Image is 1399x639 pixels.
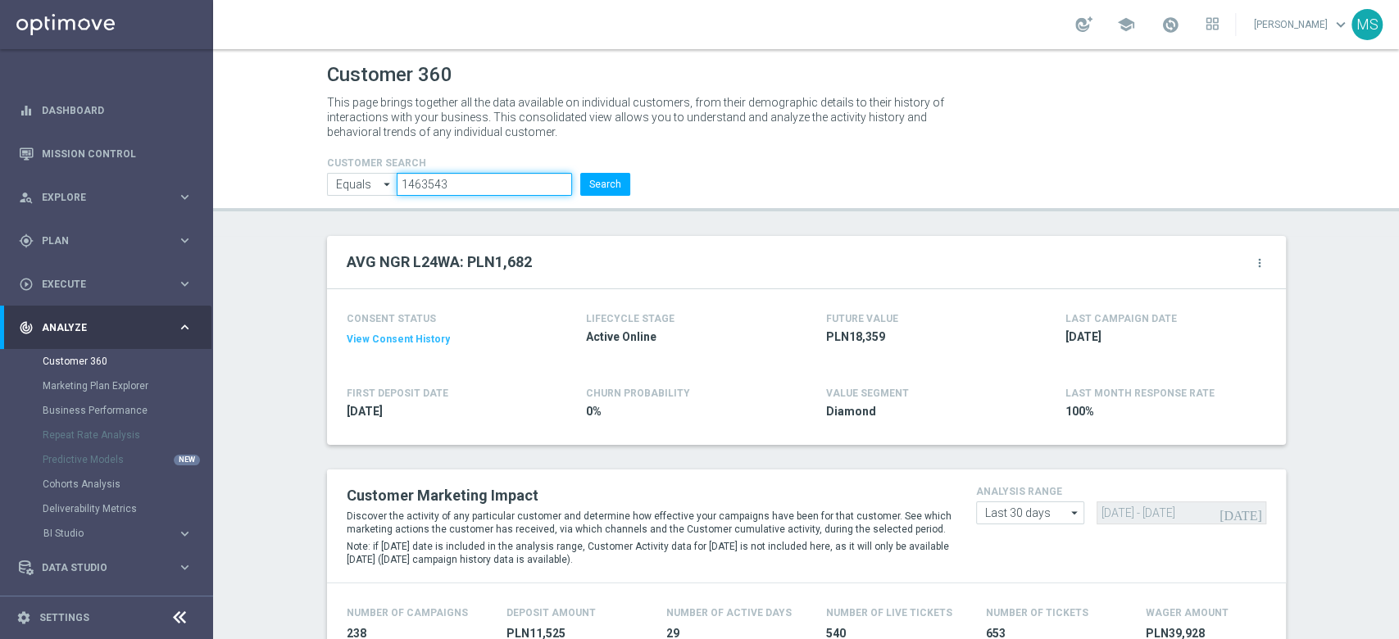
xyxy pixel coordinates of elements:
[42,323,177,333] span: Analyze
[19,320,34,335] i: track_changes
[177,233,193,248] i: keyboard_arrow_right
[19,132,193,175] div: Mission Control
[1065,329,1257,345] span: 2025-09-08
[327,95,958,139] p: This page brings together all the data available on individual customers, from their demographic ...
[347,486,952,505] h2: Customer Marketing Impact
[43,398,211,423] div: Business Performance
[43,527,193,540] button: BI Studio keyboard_arrow_right
[43,447,211,472] div: Predictive Models
[177,526,193,542] i: keyboard_arrow_right
[1351,9,1383,40] div: MS
[43,521,211,546] div: BI Studio
[39,613,89,623] a: Settings
[826,387,909,399] h4: VALUE SEGMENT
[347,313,538,324] h4: CONSENT STATUS
[826,607,952,619] h4: Number Of Live Tickets
[586,387,690,399] span: CHURN PROBABILITY
[327,157,630,169] h4: CUSTOMER SEARCH
[1065,313,1177,324] h4: LAST CAMPAIGN DATE
[42,589,171,632] a: Optibot
[347,404,538,419] span: 2020-04-27
[42,88,193,132] a: Dashboard
[43,423,211,447] div: Repeat Rate Analysis
[347,607,468,619] h4: Number of Campaigns
[42,279,177,289] span: Execute
[18,191,193,204] button: person_search Explore keyboard_arrow_right
[826,313,898,324] h4: FUTURE VALUE
[19,190,34,205] i: person_search
[19,233,177,248] div: Plan
[1117,16,1135,34] span: school
[43,528,161,538] span: BI Studio
[826,404,1018,419] span: Diamond
[986,607,1088,619] h4: Number Of Tickets
[18,278,193,291] button: play_circle_outline Execute keyboard_arrow_right
[18,104,193,117] button: equalizer Dashboard
[1067,502,1083,523] i: arrow_drop_down
[177,560,193,575] i: keyboard_arrow_right
[19,277,177,292] div: Execute
[1065,404,1257,419] span: 100%
[379,174,396,195] i: arrow_drop_down
[506,607,596,619] h4: Deposit Amount
[586,329,778,345] span: Active Online
[43,349,211,374] div: Customer 360
[43,374,211,398] div: Marketing Plan Explorer
[666,607,792,619] h4: Number of Active Days
[976,486,1266,497] h4: analysis range
[19,320,177,335] div: Analyze
[177,189,193,205] i: keyboard_arrow_right
[43,528,177,538] div: BI Studio
[19,560,177,575] div: Data Studio
[1253,256,1266,270] i: more_vert
[347,387,448,399] h4: FIRST DEPOSIT DATE
[19,190,177,205] div: Explore
[347,510,952,536] p: Discover the activity of any particular customer and determine how effective your campaigns have ...
[347,252,532,272] h2: AVG NGR L24WA: PLN1,682
[43,404,170,417] a: Business Performance
[826,329,1018,345] span: PLN18,359
[327,63,1286,87] h1: Customer 360
[580,173,630,196] button: Search
[19,589,193,632] div: Optibot
[43,355,170,368] a: Customer 360
[16,610,31,625] i: settings
[18,561,193,574] button: Data Studio keyboard_arrow_right
[976,501,1085,524] input: analysis range
[43,502,170,515] a: Deliverability Metrics
[174,455,200,465] div: NEW
[397,173,571,196] input: Enter CID, Email, name or phone
[1065,387,1215,399] span: LAST MONTH RESPONSE RATE
[42,563,177,573] span: Data Studio
[43,496,211,521] div: Deliverability Metrics
[42,236,177,246] span: Plan
[43,478,170,491] a: Cohorts Analysis
[1146,607,1229,619] h4: Wager Amount
[18,147,193,161] button: Mission Control
[177,319,193,335] i: keyboard_arrow_right
[327,173,397,196] input: Enter CID, Email, name or phone
[347,333,450,347] button: View Consent History
[347,540,952,566] p: Note: if [DATE] date is included in the analysis range, Customer Activity data for [DATE] is not ...
[18,234,193,247] button: gps_fixed Plan keyboard_arrow_right
[18,321,193,334] button: track_changes Analyze keyboard_arrow_right
[42,193,177,202] span: Explore
[177,276,193,292] i: keyboard_arrow_right
[19,103,34,118] i: equalizer
[19,88,193,132] div: Dashboard
[42,132,193,175] a: Mission Control
[586,313,675,324] h4: LIFECYCLE STAGE
[1332,16,1350,34] span: keyboard_arrow_down
[1252,12,1351,37] a: [PERSON_NAME]keyboard_arrow_down
[43,379,170,392] a: Marketing Plan Explorer
[19,233,34,248] i: gps_fixed
[19,277,34,292] i: play_circle_outline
